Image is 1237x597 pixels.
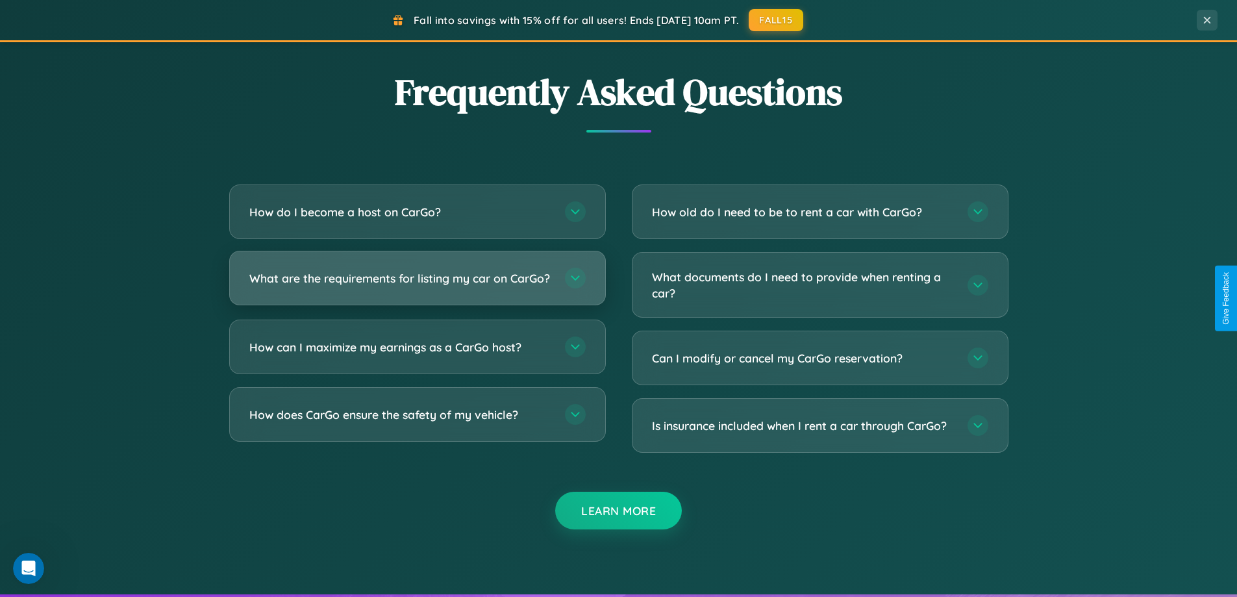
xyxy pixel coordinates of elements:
h2: Frequently Asked Questions [229,67,1008,117]
h3: What are the requirements for listing my car on CarGo? [249,270,552,286]
h3: What documents do I need to provide when renting a car? [652,269,955,301]
div: Give Feedback [1221,272,1231,325]
h3: Is insurance included when I rent a car through CarGo? [652,418,955,434]
button: Learn More [555,492,682,529]
iframe: Intercom live chat [13,553,44,584]
h3: How old do I need to be to rent a car with CarGo? [652,204,955,220]
h3: How does CarGo ensure the safety of my vehicle? [249,407,552,423]
span: Fall into savings with 15% off for all users! Ends [DATE] 10am PT. [414,14,739,27]
h3: How can I maximize my earnings as a CarGo host? [249,339,552,355]
h3: Can I modify or cancel my CarGo reservation? [652,350,955,366]
button: FALL15 [749,9,803,31]
h3: How do I become a host on CarGo? [249,204,552,220]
